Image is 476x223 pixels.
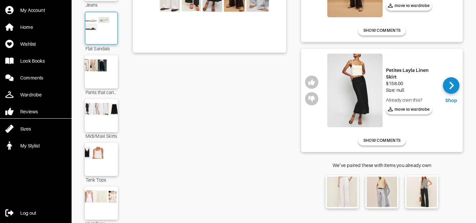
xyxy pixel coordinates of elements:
button: SHOW COMMENTS [358,136,406,145]
img: Outfit Pants that can be dressed up or dressed down! [82,59,120,85]
a: Shop [443,77,459,104]
div: Wishlist [20,41,36,47]
div: Petites Layla Linen Skirt [386,67,438,80]
div: Pants that can be dressed up or dressed down! [85,88,118,96]
div: Sizes [20,126,31,132]
div: We’ve paired these with items you already own [301,162,463,169]
div: Shop [445,97,457,104]
button: SHOW COMMENTS [358,26,406,35]
div: My Stylist [20,142,40,149]
div: $158.00 [386,80,438,87]
div: Reviews [20,108,38,115]
span: SHOW COMMENTS [363,138,400,143]
img: Outfit Vest Tops [82,190,120,216]
div: Flat Sandals [85,45,118,52]
img: Outfit Flat Sandals [83,16,119,41]
img: Outfit Tank Tops [82,146,120,173]
div: Look Books [20,58,45,64]
div: Wardrobe [20,91,42,98]
span: move to wardrobe [388,106,430,112]
div: Log out [20,210,36,216]
div: Midi/Maxi Skirts [85,132,118,139]
button: move to wardrobe [386,104,432,114]
div: Tank Tops [85,176,118,183]
div: Jeans [85,1,118,8]
div: My Account [20,7,45,14]
span: SHOW COMMENTS [363,28,400,33]
img: Petites Hallie Linen Pant [406,177,437,207]
img: Outfit Midi/Maxi Skirts [82,102,120,129]
div: Already own this? [386,97,438,103]
img: Petites Layla Linen Skirt [327,54,383,128]
img: Petites Carter Linen Mid Rise Pant [367,177,397,207]
img: Petites Fernando Linen Wide Leg Pant [327,177,357,207]
div: Comments [20,75,43,81]
div: Home [20,24,33,30]
span: move to wardrobe [388,3,430,9]
button: move to wardrobe [386,1,432,11]
div: Size: null [386,87,438,93]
